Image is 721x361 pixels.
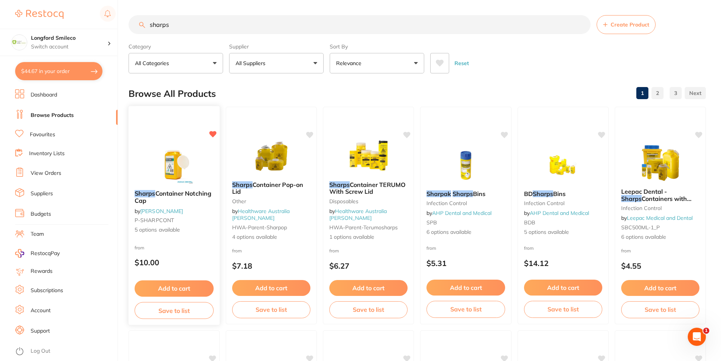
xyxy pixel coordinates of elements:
[129,43,223,50] label: Category
[524,190,602,197] b: BD Sharps Bins
[149,146,199,184] img: Sharps Container Notching Cap
[31,230,44,238] a: Team
[135,217,174,224] span: P-SHARPCONT
[329,261,408,270] p: $6.27
[524,200,602,206] small: infection control
[247,137,296,175] img: Sharps Container Pop-on Lid
[524,280,602,296] button: Add to cart
[135,207,183,214] span: by
[15,249,24,258] img: RestocqPay
[31,190,53,198] a: Suppliers
[31,287,63,294] a: Subscriptions
[232,261,310,270] p: $7.18
[432,210,492,216] a: AHP Dental and Medical
[129,53,223,73] button: All Categories
[30,131,55,138] a: Favourites
[611,22,649,28] span: Create Product
[473,190,485,198] span: Bins
[703,328,709,334] span: 1
[232,181,303,195] span: Container Pop-on Lid
[329,181,350,188] em: Sharps
[627,215,693,221] a: Leepac Medical and Dental
[232,198,310,204] small: other
[426,259,505,268] p: $5.31
[329,301,408,318] button: Save to list
[524,190,533,198] span: BD
[688,328,706,346] iframe: Intercom live chat
[15,249,60,258] a: RestocqPay
[621,248,631,254] span: from
[329,181,408,195] b: Sharps Container TERUMO With Screw Lid
[135,190,214,204] b: Sharps Container Notching Cap
[329,233,408,241] span: 1 options available
[524,301,602,317] button: Save to list
[597,15,656,34] button: Create Product
[232,301,310,318] button: Save to list
[135,280,214,297] button: Add to cart
[232,181,253,188] em: Sharps
[229,43,324,50] label: Supplier
[31,268,53,275] a: Rewards
[452,53,471,73] button: Reset
[232,280,310,296] button: Add to cart
[329,208,387,221] a: Healthware Australia [PERSON_NAME]
[12,35,27,50] img: Longford Smileco
[524,245,534,251] span: from
[636,86,648,101] a: 1
[15,6,64,23] a: Restocq Logo
[236,59,268,67] p: All Suppliers
[538,146,588,184] img: BD Sharps Bins
[29,150,65,157] a: Inventory Lists
[426,245,436,251] span: from
[31,307,51,314] a: Account
[330,43,424,50] label: Sort By
[129,15,591,34] input: Search Products
[621,233,699,241] span: 6 options available
[135,258,214,267] p: $10.00
[15,345,115,358] button: Log Out
[329,181,406,195] span: Container TERUMO With Screw Lid
[31,210,51,218] a: Budgets
[31,250,60,257] span: RestocqPay
[426,301,505,317] button: Save to list
[135,190,155,197] em: Sharps
[636,144,685,182] img: Leepac Dental - Sharps Containers with Screw Lid - High Quality Dental Product
[426,229,505,236] span: 6 options available
[140,207,183,214] a: [PERSON_NAME]
[31,347,50,355] a: Log Out
[330,53,424,73] button: Relevance
[621,224,660,231] span: SBC500ML-1_P
[229,53,324,73] button: All Suppliers
[344,137,393,175] img: Sharps Container TERUMO With Screw Lid
[621,195,642,202] em: Sharps
[135,226,214,234] span: 5 options available
[329,248,339,254] span: from
[31,327,50,335] a: Support
[426,200,505,206] small: infection control
[621,215,693,221] span: by
[31,112,74,119] a: Browse Products
[524,229,602,236] span: 5 options available
[670,86,682,101] a: 3
[232,208,290,221] span: by
[135,59,172,67] p: All Categories
[232,208,290,221] a: Healthware Australia [PERSON_NAME]
[129,89,216,99] h2: Browse All Products
[426,219,437,226] span: SPB
[329,198,408,204] small: Disposables
[426,190,505,197] b: Sharpak Sharps Bins
[426,280,505,296] button: Add to cart
[651,86,664,101] a: 2
[553,190,566,198] span: Bins
[524,259,602,268] p: $14.12
[336,59,364,67] p: Relevance
[621,195,692,216] span: Containers with Screw Lid - High Quality Dental Product
[31,43,107,51] p: Switch account
[621,261,699,270] p: $4.55
[135,302,214,319] button: Save to list
[441,146,490,184] img: Sharpak Sharps Bins
[524,219,535,226] span: BDB
[232,248,242,254] span: from
[621,301,699,318] button: Save to list
[15,10,64,19] img: Restocq Logo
